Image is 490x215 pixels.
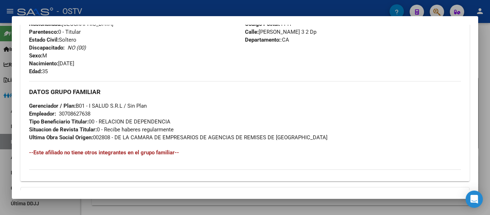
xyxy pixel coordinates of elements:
strong: Gerenciador / Plan: [29,103,76,109]
span: 00 - RELACION DE DEPENDENCIA [29,118,170,125]
span: 35 [29,68,48,75]
strong: Parentesco: [29,29,58,35]
span: 0 - Recibe haberes regularmente [29,126,174,133]
strong: Calle: [245,29,259,35]
strong: Empleador: [29,111,56,117]
strong: Nacimiento: [29,60,58,67]
strong: Sexo: [29,52,42,59]
strong: Tipo Beneficiario Titular: [29,118,89,125]
span: 0 - Titular [29,29,81,35]
span: M [29,52,47,59]
h3: DATOS GRUPO FAMILIAR [29,88,461,96]
span: [PERSON_NAME] 3 2 Dp [245,29,316,35]
span: [DATE] [29,60,74,67]
strong: Departamento: [245,37,281,43]
span: 002808 - DE LA CAMARA DE EMPRESARIOS DE AGENCIAS DE REMISES DE [GEOGRAPHIC_DATA] [29,134,328,141]
div: 30708627638 [59,110,90,118]
i: NO (00) [67,45,86,51]
span: Soltero [29,37,76,43]
span: B01 - I SALUD S.R.L / Sin Plan [29,103,147,109]
span: :CA [245,37,289,43]
div: Open Intercom Messenger [466,191,483,208]
strong: Edad: [29,68,42,75]
strong: Estado Civil: [29,37,59,43]
strong: Situacion de Revista Titular: [29,126,97,133]
strong: Discapacitado: [29,45,65,51]
strong: Ultima Obra Social Origen: [29,134,93,141]
h4: --Este afiliado no tiene otros integrantes en el grupo familiar-- [29,149,461,156]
